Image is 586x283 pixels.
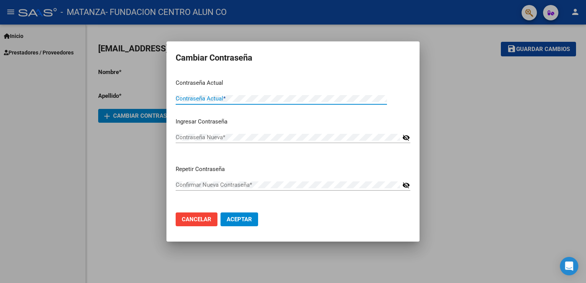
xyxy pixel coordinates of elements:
[176,117,410,126] p: Ingresar Contraseña
[182,216,211,223] span: Cancelar
[402,133,410,142] mat-icon: visibility_off
[176,79,410,87] p: Contraseña Actual
[176,51,410,65] h2: Cambiar Contraseña
[560,257,578,275] div: Open Intercom Messenger
[176,212,217,226] button: Cancelar
[176,165,410,174] p: Repetir Contraseña
[402,181,410,190] mat-icon: visibility_off
[227,216,252,223] span: Aceptar
[221,212,258,226] button: Aceptar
